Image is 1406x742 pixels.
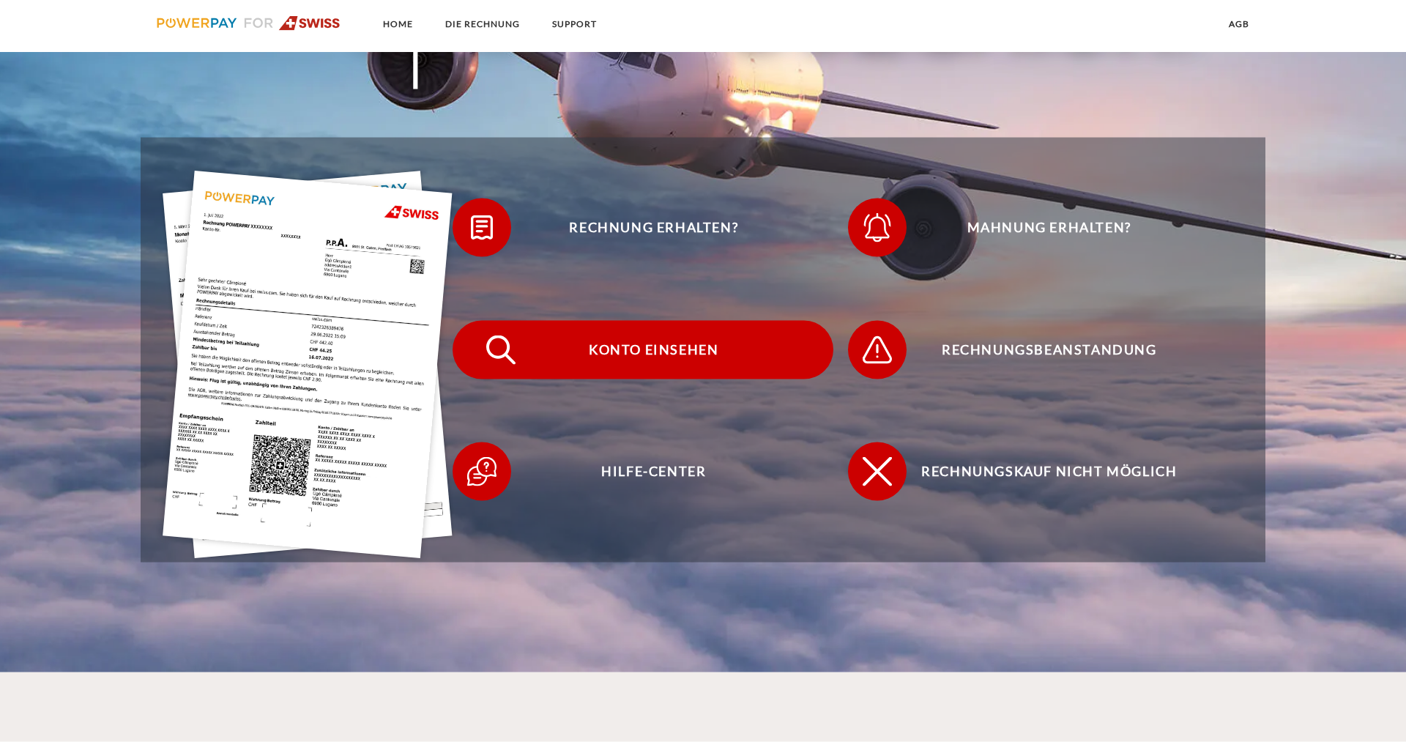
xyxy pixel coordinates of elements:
[870,321,1229,379] span: Rechnungsbeanstandung
[483,332,519,368] img: qb_search.svg
[859,453,896,490] img: qb_close.svg
[870,442,1229,501] span: Rechnungskauf nicht möglich
[859,332,896,368] img: qb_warning.svg
[453,199,833,257] button: Rechnung erhalten?
[848,321,1229,379] button: Rechnungsbeanstandung
[464,453,500,490] img: qb_help.svg
[475,199,833,257] span: Rechnung erhalten?
[163,171,453,558] img: single_invoice_swiss_de.jpg
[848,199,1229,257] button: Mahnung erhalten?
[157,16,341,31] img: logo-swiss.svg
[453,442,833,501] button: Hilfe-Center
[475,321,833,379] span: Konto einsehen
[475,442,833,501] span: Hilfe-Center
[464,209,500,246] img: qb_bill.svg
[859,209,896,246] img: qb_bell.svg
[848,442,1229,501] button: Rechnungskauf nicht möglich
[1216,11,1262,37] a: agb
[540,11,609,37] a: SUPPORT
[433,11,532,37] a: DIE RECHNUNG
[870,199,1229,257] span: Mahnung erhalten?
[453,321,833,379] button: Konto einsehen
[371,11,425,37] a: Home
